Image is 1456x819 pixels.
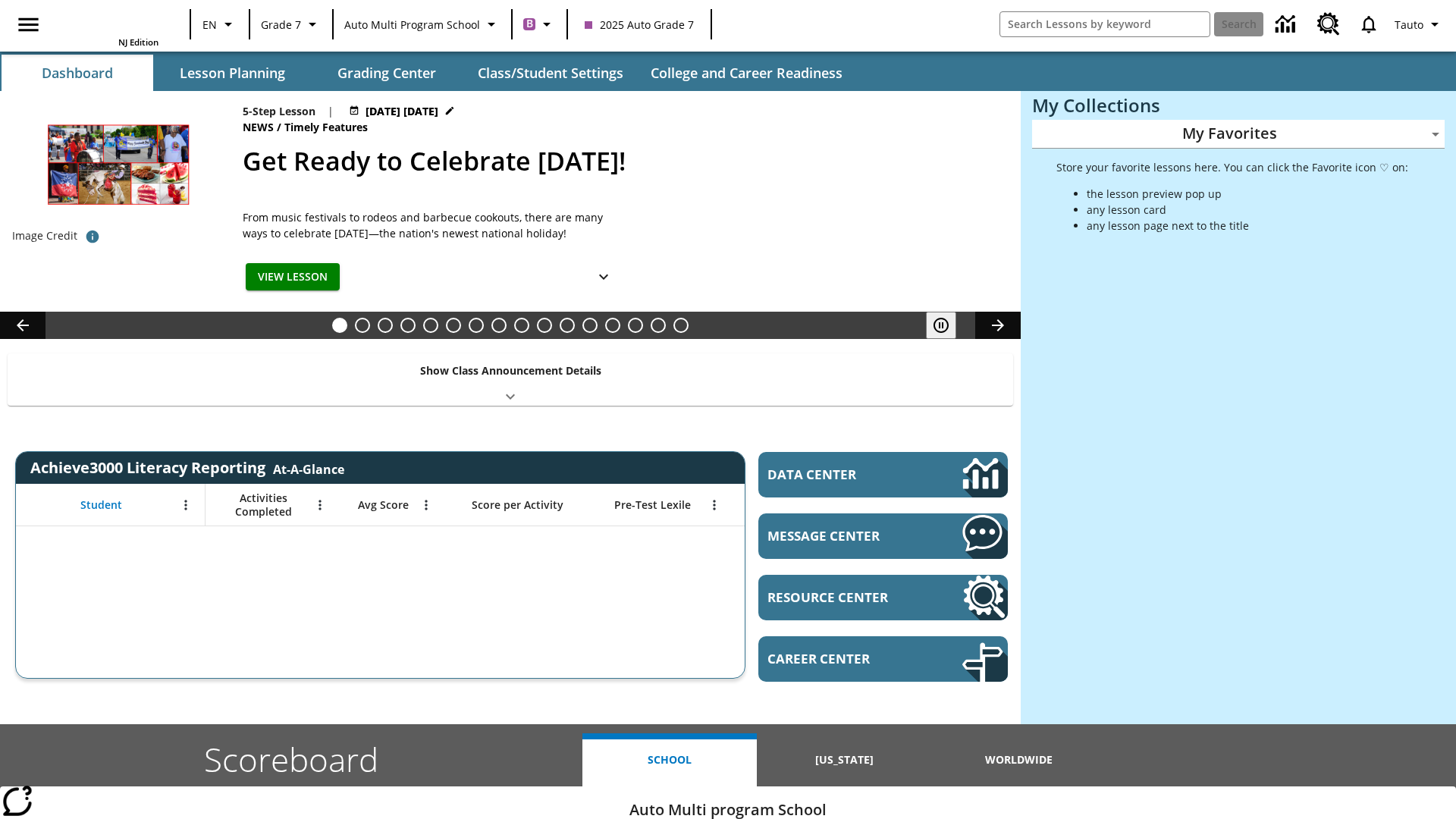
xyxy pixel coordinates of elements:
h3: My Collections [1032,95,1445,116]
li: the lesson preview pop up [1087,186,1408,202]
button: Boost Class color is purple. Change class color [517,11,562,38]
button: Slide 13 Pre-release lesson [605,318,620,333]
p: Store your favorite lessons here. You can click the Favorite icon ♡ on: [1056,159,1408,175]
div: My Favorites [1032,120,1445,149]
button: School: Auto Multi program School, Select your school [338,11,507,38]
input: search field [1000,12,1210,36]
span: Pre-Test Lexile [614,498,691,512]
a: Resource Center, Will open in new tab [758,575,1008,620]
a: Career Center [758,636,1008,682]
span: Message Center [767,527,917,544]
button: College and Career Readiness [639,55,855,91]
button: View Lesson [246,263,340,291]
span: Career Center [767,650,917,667]
button: Class/Student Settings [466,55,635,91]
button: Slide 5 Cruise Ships: Making Waves [423,318,438,333]
span: From music festivals to rodeos and barbecue cookouts, there are many ways to celebrate Juneteenth... [243,209,622,241]
button: Slide 6 Private! Keep Out! [446,318,461,333]
span: EN [202,17,217,33]
div: Home [60,5,158,48]
button: Slide 1 Get Ready to Celebrate Juneteenth! [332,318,347,333]
button: Slide 11 The Invasion of the Free CD [560,318,575,333]
a: Data Center [758,452,1008,497]
button: Slide 12 Mixed Practice: Citing Evidence [582,318,598,333]
span: Resource Center [767,588,917,606]
button: Worldwide [932,733,1106,786]
span: Activities Completed [213,491,313,519]
span: Student [80,498,122,512]
div: Pause [926,312,971,339]
span: Avg Score [358,498,409,512]
span: Tauto [1395,17,1423,33]
button: Slide 15 The Constitution's Balancing Act [651,318,666,333]
li: any lesson card [1087,202,1408,218]
span: 2025 Auto Grade 7 [585,17,694,33]
button: Open Menu [309,494,331,516]
a: Message Center [758,513,1008,559]
span: / [277,120,281,134]
li: any lesson page next to the title [1087,218,1408,234]
button: Image credit: Top, left to right: Aaron of L.A. Photography/Shutterstock; Aaron of L.A. Photograp... [77,223,108,250]
button: Profile/Settings [1389,11,1450,38]
button: Show Details [588,263,619,291]
button: Open Menu [415,494,438,516]
span: [DATE] [DATE] [366,103,438,119]
p: Show Class Announcement Details [420,362,601,378]
button: Open Menu [703,494,726,516]
span: Auto Multi program School [344,17,480,33]
button: Slide 2 Back On Earth [355,318,370,333]
button: Slide 14 Career Lesson [628,318,643,333]
p: 5-Step Lesson [243,103,315,119]
button: Dashboard [2,55,153,91]
img: Photos of red foods and of people celebrating Juneteenth at parades, Opal's Walk, and at a rodeo. [12,103,224,223]
button: Slide 10 Fashion Forward in Ancient Rome [537,318,552,333]
div: At-A-Glance [273,458,344,478]
button: Lesson carousel, Next [975,312,1021,339]
span: Timely Features [284,119,371,136]
button: Open side menu [6,2,51,47]
button: Lesson Planning [156,55,308,91]
span: Score per Activity [472,498,563,512]
button: Slide 16 Point of View [673,318,689,333]
button: Open Menu [174,494,197,516]
button: Grading Center [311,55,463,91]
a: Home [60,6,158,36]
span: Achieve3000 Literacy Reporting [30,457,344,478]
a: Notifications [1349,5,1389,44]
span: Grade 7 [261,17,301,33]
div: From music festivals to rodeos and barbecue cookouts, there are many ways to celebrate [DATE]—the... [243,209,622,241]
button: Slide 3 Free Returns: A Gain or a Drain? [378,318,393,333]
button: [US_STATE] [757,733,931,786]
button: Slide 4 Time for Moon Rules? [400,318,416,333]
a: Data Center [1266,4,1308,45]
span: B [526,14,533,33]
a: Resource Center, Will open in new tab [1308,4,1349,45]
button: Slide 7 The Last Homesteaders [469,318,484,333]
span: Data Center [767,466,911,483]
button: School [582,733,757,786]
button: Language: EN, Select a language [196,11,244,38]
button: Pause [926,312,956,339]
h2: Get Ready to Celebrate Juneteenth! [243,142,1003,180]
button: Slide 8 Solar Power to the People [491,318,507,333]
span: News [243,119,277,136]
span: NJ Edition [118,36,158,48]
span: | [328,103,334,119]
button: Grade: Grade 7, Select a grade [255,11,328,38]
div: Show Class Announcement Details [8,353,1013,406]
p: Image Credit [12,228,77,243]
button: Jul 17 - Jun 30 Choose Dates [346,103,458,119]
button: Slide 9 Attack of the Terrifying Tomatoes [514,318,529,333]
